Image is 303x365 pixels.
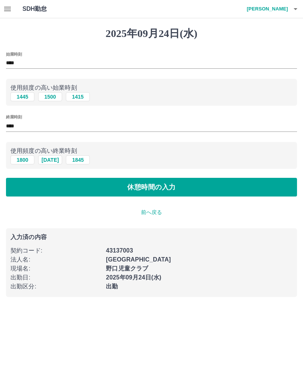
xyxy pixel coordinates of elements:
b: 野口児童クラブ [106,265,148,272]
b: 出勤 [106,283,118,290]
p: 法人名 : [10,255,101,264]
p: 使用頻度の高い終業時刻 [10,146,293,155]
button: 1445 [10,92,34,101]
button: 1800 [10,155,34,164]
button: 1415 [66,92,90,101]
button: 1845 [66,155,90,164]
p: 使用頻度の高い始業時刻 [10,83,293,92]
h1: 2025年09月24日(水) [6,27,297,40]
p: 入力済の内容 [10,234,293,240]
label: 始業時刻 [6,51,22,57]
b: [GEOGRAPHIC_DATA] [106,256,171,263]
p: 契約コード : [10,246,101,255]
b: 43137003 [106,247,133,254]
p: 前へ戻る [6,208,297,216]
label: 終業時刻 [6,114,22,120]
p: 現場名 : [10,264,101,273]
button: 休憩時間の入力 [6,178,297,197]
button: 1500 [38,92,62,101]
p: 出勤日 : [10,273,101,282]
button: [DATE] [38,155,62,164]
b: 2025年09月24日(水) [106,274,161,281]
p: 出勤区分 : [10,282,101,291]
